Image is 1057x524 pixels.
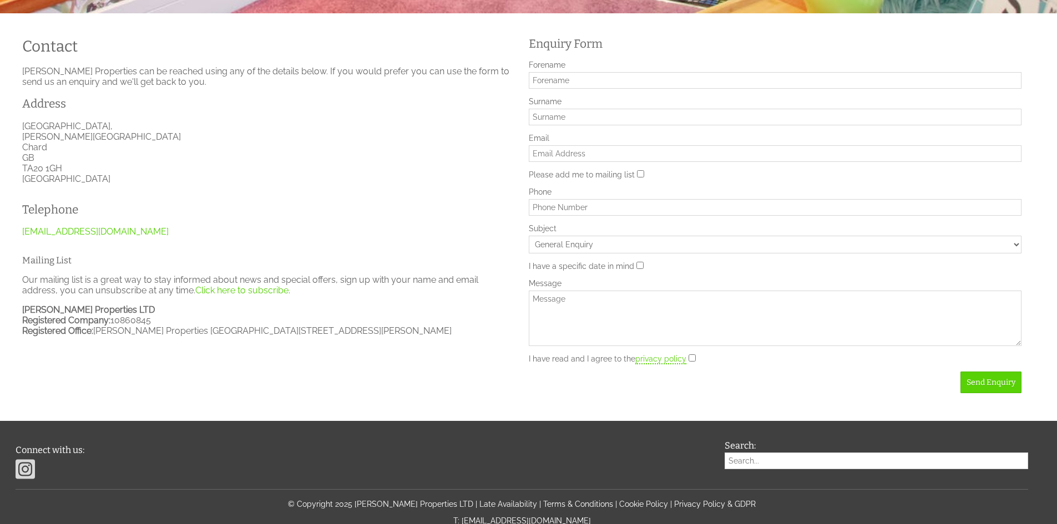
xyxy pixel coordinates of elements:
input: Phone Number [529,199,1022,216]
h2: Telephone [22,202,255,217]
p: [PERSON_NAME] Properties can be reached using any of the details below. If you would prefer you c... [22,66,515,87]
strong: Registered Company: [22,315,110,325]
h3: Connect with us: [16,445,704,455]
strong: [PERSON_NAME] Properties LTD [22,304,155,315]
span: | [476,500,477,508]
label: Email [529,134,1022,143]
a: Privacy Policy & GDPR [674,500,756,508]
a: Terms & Conditions [543,500,613,508]
h3: Mailing List [22,255,515,266]
p: 10860845 [PERSON_NAME] Properties [GEOGRAPHIC_DATA][STREET_ADDRESS][PERSON_NAME] [22,304,515,336]
a: Cookie Policy [619,500,668,508]
label: Please add me to mailing list [529,170,635,179]
label: Forename [529,60,1022,69]
span: | [615,500,617,508]
label: Phone [529,187,1022,196]
span: | [670,500,672,508]
input: Search... [725,452,1029,469]
img: Instagram [16,458,35,480]
label: I have read and I agree to the [529,354,686,363]
input: Email Address [529,145,1022,162]
strong: Registered Office: [22,325,93,336]
p: Our mailing list is a great way to stay informed about news and special offers, sign up with your... [22,274,515,296]
span: | [539,500,541,508]
button: Send Enquiry [960,372,1021,393]
label: I have a specific date in mind [529,262,634,271]
h1: Contact [22,37,515,55]
a: © Copyright 2025 [PERSON_NAME] Properties LTD [288,500,473,508]
a: Click here to subscribe [195,285,289,296]
label: Subject [529,224,1022,233]
a: [EMAIL_ADDRESS][DOMAIN_NAME] [22,226,169,237]
input: Surname [529,109,1022,125]
h3: Search: [725,440,1029,451]
p: [GEOGRAPHIC_DATA], [PERSON_NAME][GEOGRAPHIC_DATA] Chard GB TA20 1GH [GEOGRAPHIC_DATA] [22,121,515,184]
input: Forename [529,72,1022,89]
h2: Enquiry Form [529,37,1022,51]
h2: Address [22,96,515,111]
a: Late Availability [479,500,537,508]
label: Message [529,279,1022,288]
label: Surname [529,97,1022,106]
a: privacy policy [635,354,686,364]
